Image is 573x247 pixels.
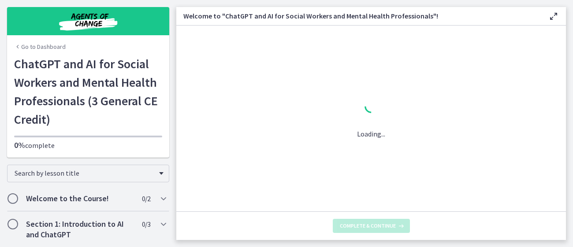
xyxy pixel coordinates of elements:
[142,193,150,204] span: 0 / 2
[14,55,162,129] h1: ChatGPT and AI for Social Workers and Mental Health Professionals (3 General CE Credit)
[15,169,155,177] span: Search by lesson title
[7,165,169,182] div: Search by lesson title
[357,129,385,139] p: Loading...
[340,222,396,229] span: Complete & continue
[183,11,534,21] h3: Welcome to "ChatGPT and AI for Social Workers and Mental Health Professionals"!
[26,193,134,204] h2: Welcome to the Course!
[142,219,150,229] span: 0 / 3
[14,140,162,151] p: complete
[14,140,25,150] span: 0%
[333,219,410,233] button: Complete & continue
[14,42,66,51] a: Go to Dashboard
[26,219,134,240] h2: Section 1: Introduction to AI and ChatGPT
[35,11,141,32] img: Agents of Change Social Work Test Prep
[357,98,385,118] div: 1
